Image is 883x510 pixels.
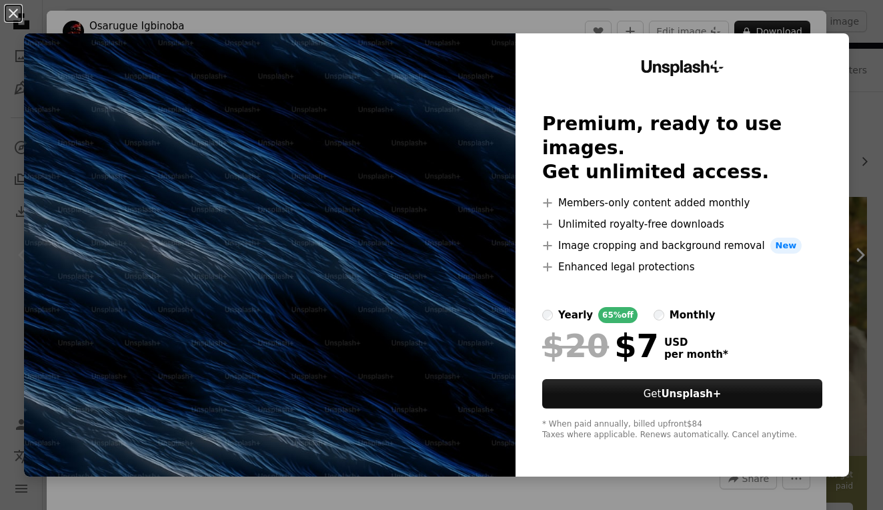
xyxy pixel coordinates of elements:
h2: Premium, ready to use images. Get unlimited access. [542,112,822,184]
li: Members-only content added monthly [542,195,822,211]
li: Enhanced legal protections [542,259,822,275]
div: $7 [542,328,659,363]
div: 65% off [598,307,638,323]
input: monthly [654,310,664,320]
div: monthly [670,307,716,323]
li: Image cropping and background removal [542,238,822,254]
span: USD [664,336,728,348]
strong: Unsplash+ [661,388,721,400]
span: New [770,238,802,254]
span: per month * [664,348,728,360]
div: yearly [558,307,593,323]
li: Unlimited royalty-free downloads [542,216,822,232]
div: * When paid annually, billed upfront $84 Taxes where applicable. Renews automatically. Cancel any... [542,419,822,441]
input: yearly65%off [542,310,553,320]
span: $20 [542,328,609,363]
button: GetUnsplash+ [542,379,822,409]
